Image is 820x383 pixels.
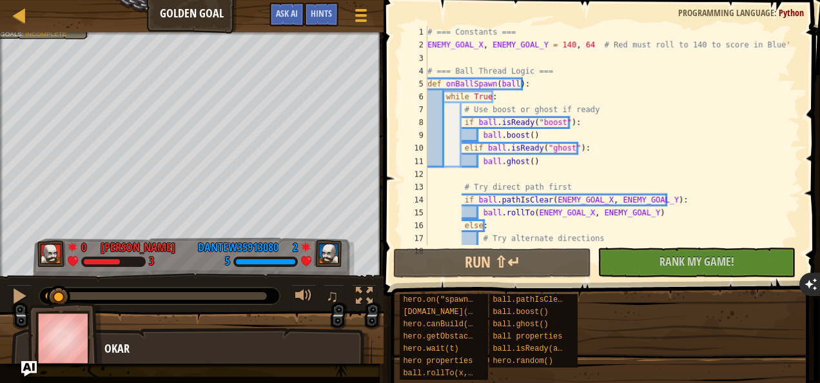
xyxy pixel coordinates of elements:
[493,357,553,366] span: hero.random()
[402,90,427,103] div: 6
[22,30,25,37] span: :
[403,295,514,304] span: hero.on("spawn-ball", f)
[21,361,37,377] button: Ask AI
[402,129,427,142] div: 9
[351,284,377,311] button: Toggle fullscreen
[403,369,482,378] span: ball.rollTo(x, y)
[403,320,491,329] span: hero.canBuild(x, y)
[402,193,427,206] div: 14
[493,308,548,317] span: ball.boost()
[402,77,427,90] div: 5
[311,7,332,19] span: Hints
[403,332,514,341] span: hero.getObstacleAt(x, y)
[6,284,32,311] button: Ctrl + P: Pause
[198,239,278,256] div: DanteW35913080
[37,241,66,268] img: thang_avatar_frame.png
[774,6,779,19] span: :
[402,206,427,219] div: 15
[28,302,102,374] img: thang_avatar_frame.png
[345,3,377,33] button: Show game menu
[326,286,338,306] span: ♫
[403,357,473,366] span: hero properties
[101,239,175,256] div: [PERSON_NAME]
[678,6,774,19] span: Programming language
[81,239,94,251] div: 0
[393,248,591,278] button: Run ⇧↵
[402,52,427,64] div: 3
[402,26,427,39] div: 1
[402,103,427,116] div: 7
[402,116,427,129] div: 8
[402,142,427,155] div: 10
[402,155,427,168] div: 11
[493,344,590,353] span: ball.isReady(ability)
[402,181,427,193] div: 13
[402,168,427,181] div: 12
[323,284,345,311] button: ♫
[225,256,230,268] div: 5
[403,308,519,317] span: [DOMAIN_NAME](type, x, y)
[269,3,304,26] button: Ask AI
[779,6,804,19] span: Python
[149,256,154,268] div: 3
[402,232,427,245] div: 17
[402,39,427,52] div: 2
[493,320,548,329] span: ball.ghost()
[104,340,359,357] div: Okar
[402,64,427,77] div: 4
[493,295,594,304] span: ball.pathIsClear(x, y)
[276,7,298,19] span: Ask AI
[402,219,427,232] div: 16
[598,248,796,277] button: Rank My Game!
[403,344,458,353] span: hero.wait(t)
[402,245,427,258] div: 18
[493,332,562,341] span: ball properties
[25,30,66,37] span: Incomplete
[285,239,298,251] div: 2
[314,241,342,268] img: thang_avatar_frame.png
[659,253,734,270] span: Rank My Game!
[291,284,317,311] button: Adjust volume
